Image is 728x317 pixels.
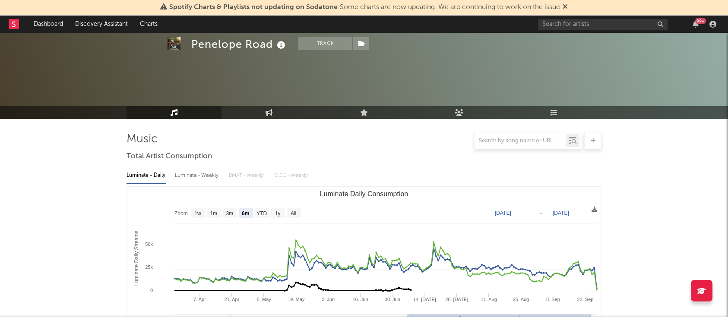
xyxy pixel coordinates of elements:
[169,4,560,11] span: : Some charts are now updating. We are continuing to work on the issue
[538,210,544,216] text: →
[193,297,206,302] text: 7. Apr
[513,297,529,302] text: 25. Aug
[191,37,288,51] div: Penelope Road
[475,138,566,144] input: Search by song name or URL
[257,297,272,302] text: 5. May
[495,210,511,216] text: [DATE]
[298,37,352,50] button: Track
[288,297,305,302] text: 19. May
[134,16,164,33] a: Charts
[226,210,233,217] text: 3m
[145,264,153,270] text: 25k
[194,210,201,217] text: 1w
[275,210,281,217] text: 1y
[320,190,408,198] text: Luminate Daily Consumption
[553,210,569,216] text: [DATE]
[28,16,69,33] a: Dashboard
[175,168,220,183] div: Luminate - Weekly
[174,210,188,217] text: Zoom
[693,21,699,28] button: 99+
[695,18,706,24] div: 99 +
[481,297,497,302] text: 11. Aug
[150,288,153,293] text: 0
[413,297,436,302] text: 14. [DATE]
[291,210,296,217] text: All
[224,297,239,302] text: 21. Apr
[546,297,560,302] text: 8. Sep
[242,210,249,217] text: 6m
[563,4,568,11] span: Dismiss
[69,16,134,33] a: Discovery Assistant
[127,151,212,162] span: Total Artist Consumption
[352,297,368,302] text: 16. Jun
[385,297,400,302] text: 30. Jun
[210,210,217,217] text: 1m
[169,4,338,11] span: Spotify Charts & Playlists not updating on Sodatone
[445,297,468,302] text: 28. [DATE]
[127,168,166,183] div: Luminate - Daily
[256,210,267,217] text: YTD
[133,231,139,286] text: Luminate Daily Streams
[577,297,593,302] text: 22. Sep
[538,19,668,30] input: Search for artists
[322,297,335,302] text: 2. Jun
[145,242,153,247] text: 50k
